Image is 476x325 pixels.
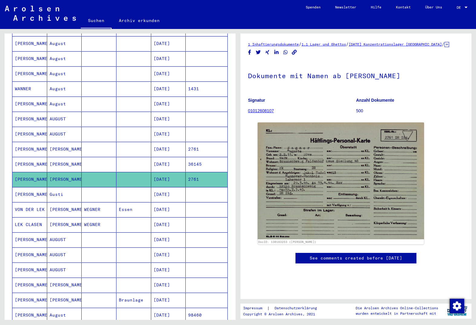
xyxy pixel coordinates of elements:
[243,305,324,311] div: |
[12,66,47,81] mat-cell: [PERSON_NAME]
[291,49,298,56] button: Copy link
[151,142,186,157] mat-cell: [DATE]
[356,108,464,114] p: 500
[47,293,82,307] mat-cell: [PERSON_NAME]
[442,41,445,47] span: /
[356,98,394,103] b: Anzahl Dokumente
[450,299,464,313] img: Zustimmung ändern
[82,202,116,217] mat-cell: WEGNER
[273,49,280,56] button: Share on LinkedIn
[12,157,47,172] mat-cell: [PERSON_NAME]
[282,49,289,56] button: Share on WhatsApp
[47,217,82,232] mat-cell: [PERSON_NAME]
[12,232,47,247] mat-cell: [PERSON_NAME]
[12,36,47,51] mat-cell: [PERSON_NAME]
[47,142,82,157] mat-cell: [PERSON_NAME]
[151,202,186,217] mat-cell: [DATE]
[47,36,82,51] mat-cell: August
[151,97,186,111] mat-cell: [DATE]
[302,42,346,46] a: 1.1 Lager und Ghettos
[446,303,468,318] img: yv_logo.png
[47,157,82,172] mat-cell: [PERSON_NAME]
[12,263,47,277] mat-cell: [PERSON_NAME]
[112,13,167,28] a: Archiv erkunden
[186,81,227,96] mat-cell: 1431
[12,202,47,217] mat-cell: VON DER LEK
[47,112,82,126] mat-cell: AUGUST
[151,157,186,172] mat-cell: [DATE]
[81,13,112,29] a: Suchen
[151,66,186,81] mat-cell: [DATE]
[116,202,151,217] mat-cell: Essen
[47,247,82,262] mat-cell: AUGUST
[151,51,186,66] mat-cell: [DATE]
[151,247,186,262] mat-cell: [DATE]
[264,49,271,56] button: Share on Xing
[82,217,116,232] mat-cell: WEGNER
[151,263,186,277] mat-cell: [DATE]
[12,112,47,126] mat-cell: [PERSON_NAME]
[151,81,186,96] mat-cell: [DATE]
[457,5,463,10] span: DE
[258,123,424,239] img: 001.jpg
[243,305,267,311] a: Impressum
[248,108,274,113] a: 01012608107
[186,308,227,323] mat-cell: 98460
[47,263,82,277] mat-cell: AUGUST
[246,49,253,56] button: Share on Facebook
[151,112,186,126] mat-cell: [DATE]
[151,187,186,202] mat-cell: [DATE]
[12,247,47,262] mat-cell: [PERSON_NAME]
[47,202,82,217] mat-cell: [PERSON_NAME]
[12,81,47,96] mat-cell: WANNER
[12,127,47,142] mat-cell: [PERSON_NAME]
[258,240,316,244] a: DocID: 130163253 ([PERSON_NAME])
[186,172,227,187] mat-cell: 2761
[151,232,186,247] mat-cell: [DATE]
[186,142,227,157] mat-cell: 2761
[12,97,47,111] mat-cell: [PERSON_NAME]
[151,36,186,51] mat-cell: [DATE]
[12,187,47,202] mat-cell: [PERSON_NAME]
[12,51,47,66] mat-cell: [PERSON_NAME]
[47,187,82,202] mat-cell: Gusti
[151,278,186,292] mat-cell: [DATE]
[151,127,186,142] mat-cell: [DATE]
[151,172,186,187] mat-cell: [DATE]
[47,278,82,292] mat-cell: [PERSON_NAME]
[243,311,324,317] p: Copyright © Arolsen Archives, 2021
[356,305,438,311] p: Die Arolsen Archives Online-Collections
[248,62,464,88] h1: Dokumente mit Namen ab [PERSON_NAME]
[12,217,47,232] mat-cell: LEK CLASEN
[151,308,186,323] mat-cell: [DATE]
[47,66,82,81] mat-cell: August
[270,305,324,311] a: Datenschutzerklärung
[248,42,299,46] a: 1 Inhaftierungsdokumente
[47,51,82,66] mat-cell: August
[12,172,47,187] mat-cell: [PERSON_NAME]
[151,217,186,232] mat-cell: [DATE]
[47,97,82,111] mat-cell: August
[116,293,151,307] mat-cell: Braunlage
[255,49,262,56] button: Share on Twitter
[12,308,47,323] mat-cell: [PERSON_NAME]
[47,127,82,142] mat-cell: AUGUST
[349,42,442,46] a: [DATE] Konzentrationslager [GEOGRAPHIC_DATA]
[12,293,47,307] mat-cell: [PERSON_NAME]
[5,6,76,21] img: Arolsen_neg.svg
[12,142,47,157] mat-cell: [PERSON_NAME]
[356,311,438,316] p: wurden entwickelt in Partnerschaft mit
[47,172,82,187] mat-cell: [PERSON_NAME]
[12,278,47,292] mat-cell: [PERSON_NAME]
[186,157,227,172] mat-cell: 36145
[310,255,402,261] a: See comments created before [DATE]
[299,41,302,47] span: /
[151,293,186,307] mat-cell: [DATE]
[248,98,265,103] b: Signatur
[47,81,82,96] mat-cell: August
[47,232,82,247] mat-cell: AUGUST
[346,41,349,47] span: /
[47,308,82,323] mat-cell: August
[449,298,464,313] div: Zustimmung ändern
